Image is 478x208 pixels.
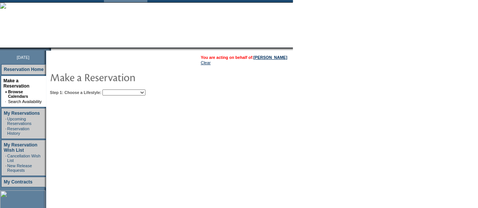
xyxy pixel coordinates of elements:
[5,154,6,163] td: ·
[201,55,287,60] span: You are acting on behalf of:
[8,89,28,99] a: Browse Calendars
[8,99,42,104] a: Search Availability
[17,55,29,60] span: [DATE]
[5,126,6,136] td: ·
[48,48,51,51] img: promoShadowLeftCorner.gif
[5,99,7,104] td: ·
[7,163,32,173] a: New Release Requests
[254,55,287,60] a: [PERSON_NAME]
[4,111,40,116] a: My Reservations
[4,179,32,185] a: My Contracts
[3,78,29,89] a: Make a Reservation
[50,90,101,95] b: Step 1: Choose a Lifestyle:
[50,69,201,85] img: pgTtlMakeReservation.gif
[4,142,37,153] a: My Reservation Wish List
[7,126,29,136] a: Reservation History
[5,163,6,173] td: ·
[7,117,31,126] a: Upcoming Reservations
[51,48,52,51] img: blank.gif
[5,117,6,126] td: ·
[201,60,210,65] a: Clear
[7,154,40,163] a: Cancellation Wish List
[5,89,7,94] b: »
[4,67,43,72] a: Reservation Home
